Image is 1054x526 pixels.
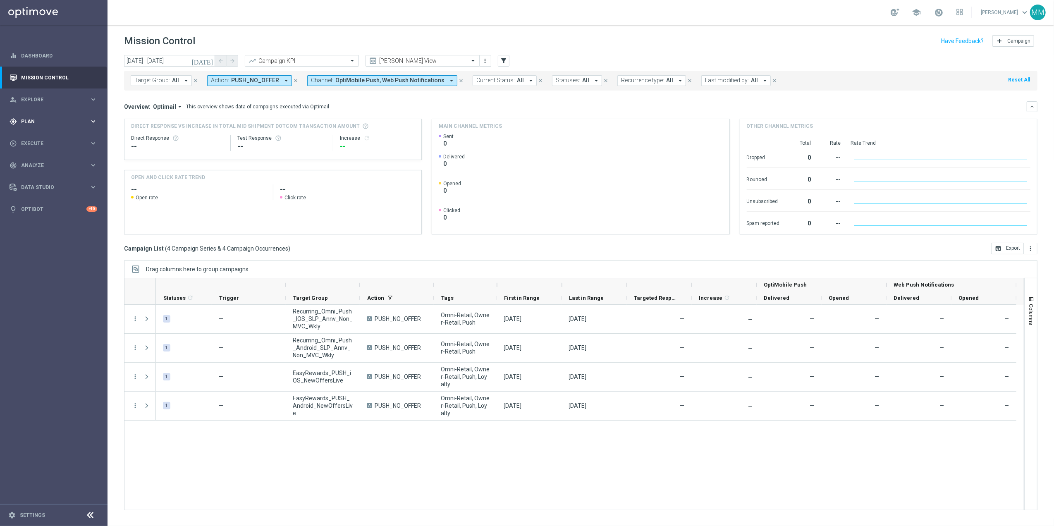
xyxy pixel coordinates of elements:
[9,184,98,191] div: Data Studio keyboard_arrow_right
[9,53,98,59] button: equalizer Dashboard
[9,96,98,103] button: person_search Explore keyboard_arrow_right
[790,172,811,185] div: 0
[9,206,98,213] button: lightbulb Optibot +10
[136,194,158,201] span: Open rate
[124,363,156,392] div: Press SPACE to select this row.
[10,140,89,147] div: Execute
[307,75,457,86] button: Channel: OptiMobile Push, Web Push Notifications arrow_drop_down
[292,76,299,85] button: close
[367,345,372,350] span: A
[747,150,780,163] div: Dropped
[569,315,587,323] div: 27 Oct 2025, Monday
[481,56,490,66] button: more_vert
[89,139,97,147] i: keyboard_arrow_right
[363,135,370,141] button: refresh
[163,315,170,323] div: 1
[810,373,815,380] span: —
[131,402,139,409] button: more_vert
[282,77,290,84] i: arrow_drop_down
[89,183,97,191] i: keyboard_arrow_right
[367,374,372,379] span: A
[86,206,97,212] div: +10
[248,57,256,65] i: trending_up
[293,337,353,359] span: Recurring_Omni_Push_Android_SLP_Annv_Non_MVC_Wkly
[1005,316,1009,322] span: —
[375,315,421,323] span: PUSH_NO_OFFER
[443,160,465,167] span: 0
[991,245,1037,251] multiple-options-button: Export to CSV
[219,316,223,322] span: —
[790,194,811,207] div: 0
[176,103,184,110] i: arrow_drop_down
[829,295,849,301] span: Opened
[131,141,224,151] div: --
[894,282,954,288] span: Web Push Notifications
[293,78,299,84] i: close
[335,77,445,84] span: OptiMobile Push, Web Push Notifications
[569,402,587,409] div: 26 Oct 2025, Sunday
[218,58,224,64] i: arrow_back
[527,77,535,84] i: arrow_drop_down
[8,512,16,519] i: settings
[153,103,176,110] span: Optimail
[1005,402,1009,409] span: —
[875,316,880,322] span: —
[603,78,609,84] i: close
[538,78,543,84] i: close
[375,402,421,409] span: PUSH_NO_OFFER
[686,76,693,85] button: close
[602,76,609,85] button: close
[10,96,89,103] div: Explore
[131,174,205,181] h4: OPEN AND CLICK RATE TREND
[10,118,89,125] div: Plan
[10,206,17,213] i: lightbulb
[131,122,360,130] span: Direct Response VS Increase In Total Mid Shipment Dotcom Transaction Amount
[747,194,780,207] div: Unsubscribed
[748,316,753,323] span: —
[9,74,98,81] button: Mission Control
[131,373,139,380] button: more_vert
[441,311,490,326] span: Omni-Retail, Owner-Retail, Push
[375,344,421,351] span: PUSH_NO_OFFER
[366,55,480,67] ng-select: Mary Push View
[441,366,490,388] span: Omni-Retail, Owner-Retail, Push, Loyalty
[723,293,731,302] span: Calculate column
[810,316,815,322] span: —
[498,55,509,67] button: filter_alt
[747,216,780,229] div: Spam reported
[182,77,190,84] i: arrow_drop_down
[21,163,89,168] span: Analyze
[293,369,353,384] span: EasyRewards_PUSH_iOS_NewOffersLive
[790,140,811,146] div: Total
[676,77,684,84] i: arrow_drop_down
[748,345,753,352] span: —
[701,75,771,86] button: Last modified by: All arrow_drop_down
[473,75,537,86] button: Current Status: All arrow_drop_down
[569,373,587,380] div: 26 Oct 2025, Sunday
[821,216,841,229] div: --
[680,373,685,380] span: —
[9,140,98,147] div: play_circle_outline Execute keyboard_arrow_right
[1027,101,1037,112] button: keyboard_arrow_down
[476,77,515,84] span: Current Status:
[821,150,841,163] div: --
[991,243,1024,254] button: open_in_browser Export
[219,373,223,380] span: —
[10,52,17,60] i: equalizer
[680,316,685,322] span: —
[443,153,465,160] span: Delivered
[593,77,600,84] i: arrow_drop_down
[821,172,841,185] div: --
[231,77,279,84] span: PUSH_NO_OFFER
[10,67,97,88] div: Mission Control
[167,245,288,252] span: 4 Campaign Series & 4 Campaign Occurrences
[89,117,97,125] i: keyboard_arrow_right
[9,118,98,125] button: gps_fixed Plan keyboard_arrow_right
[504,344,522,351] div: 27 Oct 2025, Monday
[367,295,384,301] span: Action
[790,150,811,163] div: 0
[1005,373,1009,380] span: —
